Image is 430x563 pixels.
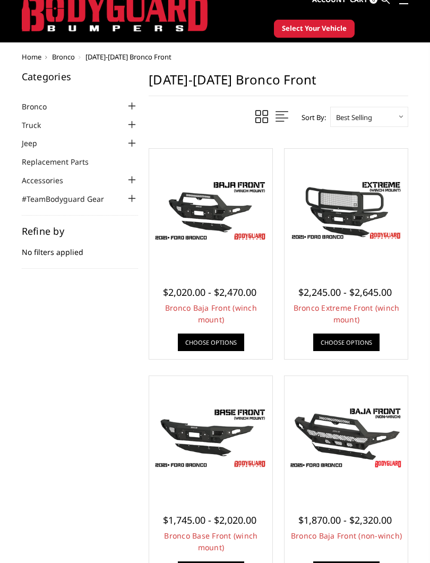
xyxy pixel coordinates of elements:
[274,20,355,38] button: Select Your Vehicle
[22,72,139,81] h5: Categories
[22,52,41,62] a: Home
[165,303,257,325] a: Bronco Baja Front (winch mount)
[287,177,405,244] img: Bronco Extreme Front (winch mount)
[298,514,392,526] span: $1,870.00 - $2,320.00
[52,52,75,62] a: Bronco
[22,101,60,112] a: Bronco
[163,514,256,526] span: $1,745.00 - $2,020.00
[163,286,256,298] span: $2,020.00 - $2,470.00
[287,379,405,497] a: Bronco Baja Front (non-winch) Bronco Baja Front (non-winch)
[282,23,347,34] span: Select Your Vehicle
[22,175,76,186] a: Accessories
[152,379,270,497] a: Freedom Series - Bronco Base Front Bumper Bronco Base Front (winch mount)
[152,405,270,471] img: Freedom Series - Bronco Base Front Bumper
[85,52,171,62] span: [DATE]-[DATE] Bronco Front
[22,156,102,167] a: Replacement Parts
[313,334,380,351] a: Choose Options
[178,334,244,351] a: Choose Options
[294,303,400,325] a: Bronco Extreme Front (winch mount)
[164,531,257,552] a: Bronco Base Front (winch mount)
[22,138,50,149] a: Jeep
[152,151,270,269] a: Bodyguard Ford Bronco Bronco Baja Front (winch mount)
[287,151,405,269] a: Bronco Extreme Front (winch mount) Bronco Extreme Front (winch mount)
[296,109,326,125] label: Sort By:
[298,286,392,298] span: $2,245.00 - $2,645.00
[149,72,408,96] h1: [DATE]-[DATE] Bronco Front
[22,120,54,131] a: Truck
[291,531,402,541] a: Bronco Baja Front (non-winch)
[287,405,405,471] img: Bronco Baja Front (non-winch)
[152,177,270,244] img: Bodyguard Ford Bronco
[22,226,139,236] h5: Refine by
[22,226,139,269] div: No filters applied
[22,193,117,204] a: #TeamBodyguard Gear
